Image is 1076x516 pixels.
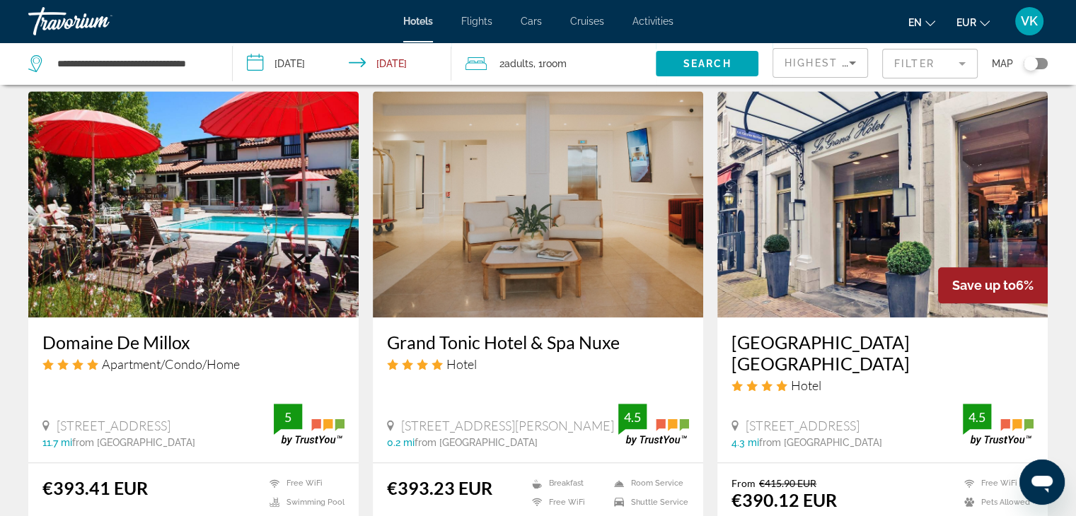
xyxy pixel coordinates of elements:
span: Room [543,58,567,69]
span: 4.3 mi [731,437,759,448]
button: Filter [882,48,978,79]
img: trustyou-badge.svg [618,404,689,445]
li: Breakfast [525,477,607,489]
button: Change currency [956,12,990,33]
div: 4 star Hotel [731,377,1034,393]
span: [STREET_ADDRESS] [57,418,170,433]
div: 4 star Hotel [387,356,689,372]
a: Travorium [28,3,170,40]
button: Change language [908,12,935,33]
div: 6% [938,267,1048,303]
span: [STREET_ADDRESS][PERSON_NAME] [401,418,614,433]
span: Adults [504,58,533,69]
img: Hotel image [373,91,703,317]
a: Activities [632,16,673,27]
span: Apartment/Condo/Home [102,356,240,372]
button: Travelers: 2 adults, 0 children [451,42,656,85]
li: Swimming Pool [262,496,345,508]
span: from [GEOGRAPHIC_DATA] [72,437,195,448]
li: Free WiFi [262,477,345,489]
span: Save up to [952,278,1016,293]
div: 4 star Apartment [42,356,345,372]
span: From [731,477,756,489]
button: User Menu [1011,6,1048,36]
li: Shuttle Service [607,496,689,508]
a: Cars [521,16,542,27]
img: Hotel image [28,91,359,317]
ins: €390.12 EUR [731,489,837,510]
img: Hotel image [717,91,1048,317]
button: Search [656,51,758,76]
img: trustyou-badge.svg [274,404,345,445]
ins: €393.23 EUR [387,477,492,498]
button: Toggle map [1013,57,1048,70]
a: Cruises [570,16,604,27]
span: 11.7 mi [42,437,72,448]
div: 4.5 [963,409,991,426]
li: Free WiFi [525,496,607,508]
a: [GEOGRAPHIC_DATA] [GEOGRAPHIC_DATA] [731,332,1034,374]
mat-select: Sort by [785,54,856,71]
div: 5 [274,409,302,426]
span: from [GEOGRAPHIC_DATA] [415,437,538,448]
ins: €393.41 EUR [42,477,148,498]
button: Check-in date: Oct 13, 2025 Check-out date: Oct 16, 2025 [233,42,451,85]
del: €415.90 EUR [759,477,816,489]
iframe: Кнопка запуска окна обмена сообщениями [1019,459,1065,505]
span: from [GEOGRAPHIC_DATA] [759,437,882,448]
span: VK [1021,14,1038,28]
span: EUR [956,17,976,28]
a: Hotels [403,16,433,27]
span: , 1 [533,54,567,74]
li: Free WiFi [957,477,1034,489]
div: 4.5 [618,409,647,426]
a: Domaine De Millox [42,332,345,353]
span: Search [683,58,731,69]
span: 2 [499,54,533,74]
li: Room Service [607,477,689,489]
a: Flights [461,16,492,27]
img: trustyou-badge.svg [963,404,1034,445]
span: 0.2 mi [387,437,415,448]
span: Highest Price [785,57,877,69]
span: en [908,17,922,28]
span: Hotel [446,356,477,372]
li: Pets Allowed [957,496,1034,508]
a: Grand Tonic Hotel & Spa Nuxe [387,332,689,353]
span: Hotel [791,377,821,393]
span: [STREET_ADDRESS] [746,418,860,433]
span: Map [992,54,1013,74]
